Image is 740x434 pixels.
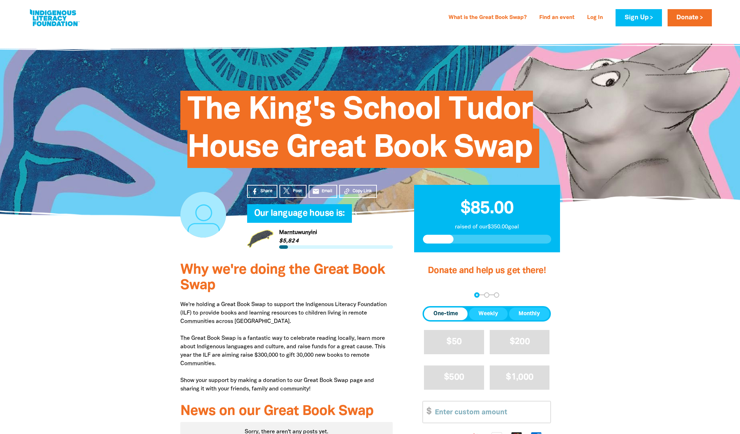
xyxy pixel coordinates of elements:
button: Copy Link [339,185,377,198]
span: Donate and help us get there! [428,267,546,275]
button: Weekly [469,307,508,320]
h3: News on our Great Book Swap [180,404,393,419]
span: Our language house is: [254,209,345,223]
span: $50 [446,338,462,346]
span: $500 [444,373,464,381]
span: Post [293,188,302,194]
button: Navigate to step 1 of 3 to enter your donation amount [474,292,480,298]
span: Why we're doing the Great Book Swap [180,264,385,292]
button: Monthly [509,307,549,320]
span: $ [423,401,431,423]
button: Navigate to step 2 of 3 to enter your details [484,292,489,298]
button: Navigate to step 3 of 3 to enter your payment details [494,292,499,298]
span: Weekly [478,310,498,318]
a: Post [279,185,307,198]
span: Monthly [519,310,540,318]
button: $1,000 [490,365,550,390]
span: One-time [433,310,458,318]
span: $85.00 [461,201,514,217]
button: $50 [424,330,484,354]
a: Log In [583,12,607,24]
button: $200 [490,330,550,354]
span: The King's School Tudor House Great Book Swap [187,96,533,168]
a: Find an event [535,12,579,24]
button: One-time [424,307,468,320]
button: $500 [424,365,484,390]
a: Share [247,185,277,198]
span: $200 [510,338,530,346]
span: $1,000 [506,373,533,381]
span: Copy Link [353,188,372,194]
a: What is the Great Book Swap? [444,12,531,24]
a: Sign Up [616,9,662,26]
a: emailEmail [309,185,337,198]
p: raised of our $350.00 goal [423,223,551,231]
h6: My Team [247,216,393,220]
i: email [312,188,320,195]
p: We're holding a Great Book Swap to support the Indigenous Literacy Foundation (ILF) to provide bo... [180,300,393,393]
input: Enter custom amount [430,401,551,423]
div: Donation frequency [423,306,551,322]
a: Donate [668,9,712,26]
span: Share [260,188,272,194]
span: Email [322,188,332,194]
